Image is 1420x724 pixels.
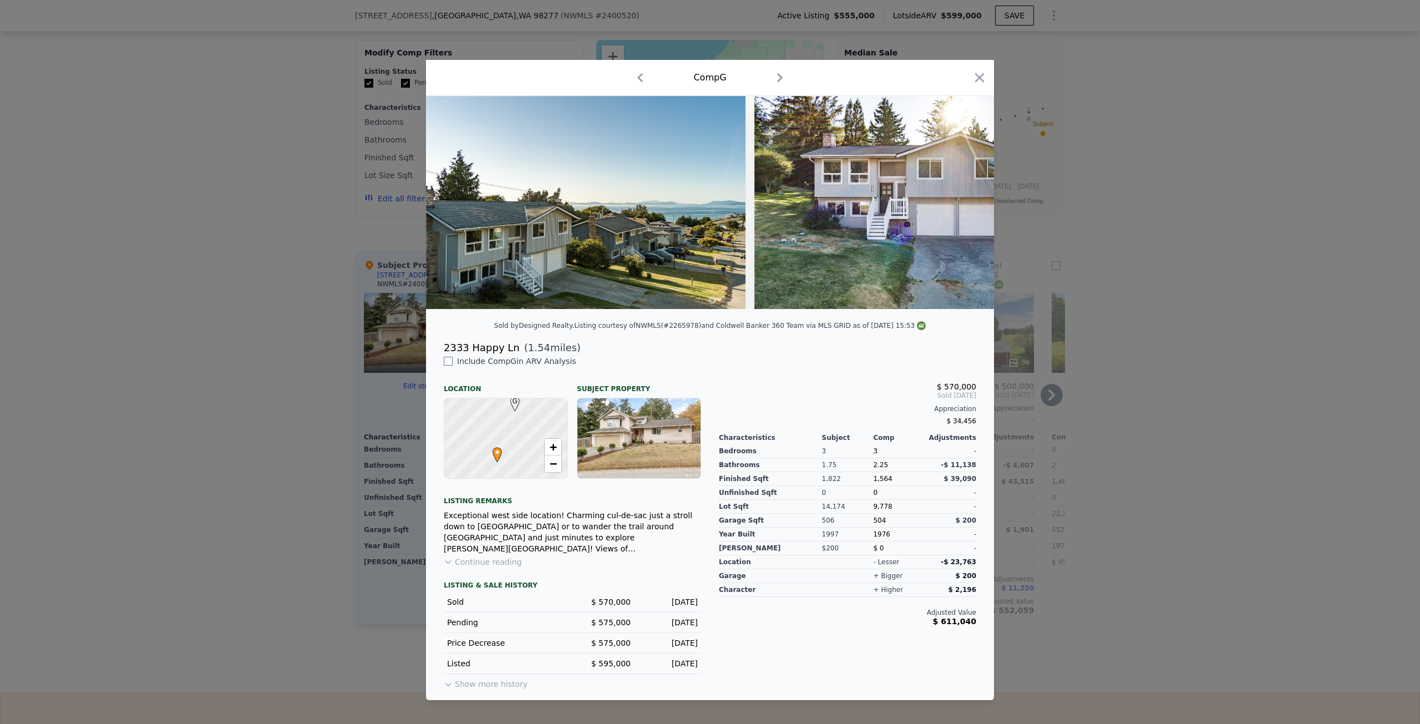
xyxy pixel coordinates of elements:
[873,433,925,442] div: Comp
[447,637,564,649] div: Price Decrease
[719,458,822,472] div: Bathrooms
[873,517,886,524] span: 504
[447,617,564,628] div: Pending
[925,541,976,555] div: -
[873,558,899,566] div: - lesser
[591,598,631,606] span: $ 570,000
[719,500,822,514] div: Lot Sqft
[508,396,514,403] div: G
[550,457,557,470] span: −
[873,571,902,580] div: + bigger
[508,396,523,406] span: G
[822,444,874,458] div: 3
[545,439,561,455] a: Zoom in
[822,514,874,528] div: 506
[933,617,976,626] span: $ 611,040
[490,444,505,460] span: •
[873,475,892,483] span: 1,564
[873,489,878,497] span: 0
[444,674,528,690] button: Show more history
[925,444,976,458] div: -
[444,340,520,356] div: 2333 Happy Ln
[426,96,745,309] img: Property Img
[591,659,631,668] span: $ 595,000
[925,433,976,442] div: Adjustments
[520,340,581,356] span: ( miles)
[917,321,926,330] img: NWMLS Logo
[873,458,925,472] div: 2.25
[955,517,976,524] span: $ 200
[719,608,976,617] div: Adjusted Value
[719,472,822,486] div: Finished Sqft
[545,455,561,472] a: Zoom out
[941,461,976,469] span: -$ 11,138
[822,541,874,555] div: $200
[719,514,822,528] div: Garage Sqft
[640,658,698,669] div: [DATE]
[822,486,874,500] div: 0
[719,404,976,413] div: Appreciation
[453,357,581,366] span: Include Comp G in ARV Analysis
[574,322,926,330] div: Listing courtesy of NWMLS (#2265978) and Coldwell Banker 360 Team via MLS GRID as of [DATE] 15:53
[719,555,822,569] div: location
[947,417,976,425] span: $ 34,456
[822,433,874,442] div: Subject
[925,500,976,514] div: -
[873,447,878,455] span: 3
[941,558,976,566] span: -$ 23,763
[719,528,822,541] div: Year Built
[719,433,822,442] div: Characteristics
[447,596,564,607] div: Sold
[444,556,522,568] button: Continue reading
[494,322,575,330] div: Sold by Designed Realty .
[822,500,874,514] div: 14,174
[591,639,631,647] span: $ 575,000
[925,528,976,541] div: -
[490,447,496,454] div: •
[822,458,874,472] div: 1.75
[640,637,698,649] div: [DATE]
[955,572,976,580] span: $ 200
[591,618,631,627] span: $ 575,000
[447,658,564,669] div: Listed
[640,617,698,628] div: [DATE]
[719,541,822,555] div: [PERSON_NAME]
[528,342,550,353] span: 1.54
[873,585,903,594] div: + higher
[444,510,701,554] div: Exceptional west side location! Charming cul-de-sac just a stroll down to [GEOGRAPHIC_DATA] or to...
[444,376,568,393] div: Location
[949,586,976,594] span: $ 2,196
[444,488,701,505] div: Listing remarks
[640,596,698,607] div: [DATE]
[719,444,822,458] div: Bedrooms
[944,475,976,483] span: $ 39,090
[754,96,1074,309] img: Property Img
[693,71,726,84] div: Comp G
[719,391,976,400] span: Sold [DATE]
[444,581,701,592] div: LISTING & SALE HISTORY
[925,486,976,500] div: -
[719,569,822,583] div: garage
[873,503,892,510] span: 9,778
[937,382,976,391] span: $ 570,000
[873,528,925,541] div: 1976
[822,528,874,541] div: 1997
[577,376,701,393] div: Subject Property
[873,544,884,552] span: $ 0
[719,583,822,597] div: character
[550,440,557,454] span: +
[719,486,822,500] div: Unfinished Sqft
[822,472,874,486] div: 1,822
